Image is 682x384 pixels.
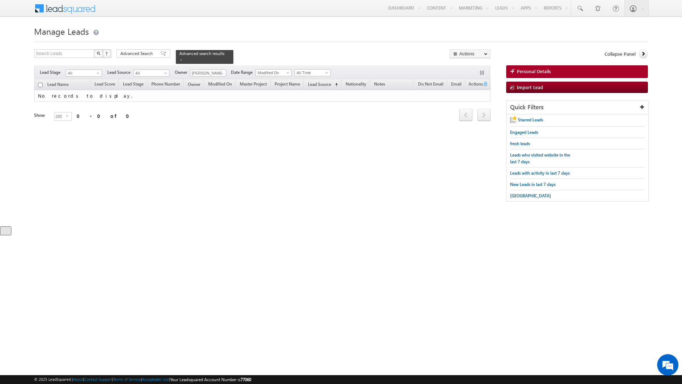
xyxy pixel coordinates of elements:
a: About [73,377,83,382]
a: Contact Support [84,377,112,382]
a: Terms of Service [113,377,141,382]
span: 77060 [240,377,251,382]
span: Your Leadsquared Account Number is [170,377,251,382]
span: © 2025 LeadSquared | | | | | [34,376,251,383]
a: Acceptable Use [142,377,169,382]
